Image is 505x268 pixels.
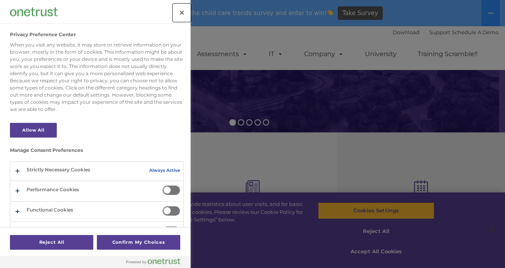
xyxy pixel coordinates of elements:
h3: Manage Consent Preferences [10,148,184,157]
button: Allow All [10,123,57,138]
span: Phone number [110,85,144,91]
button: Confirm My Choices [97,235,180,250]
div: When you visit any website, it may store or retrieve information on your browser, mostly in the f... [10,41,184,113]
button: Reject All [10,235,93,250]
span: Last name [110,52,135,58]
h2: Privacy Preference Center [10,32,76,37]
button: Close [173,4,191,21]
a: Powered by OneTrust Opens in a new Tab [126,258,187,268]
div: Company Logo [10,4,58,20]
img: Company Logo [10,8,58,16]
img: Powered by OneTrust Opens in a new Tab [126,258,180,264]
